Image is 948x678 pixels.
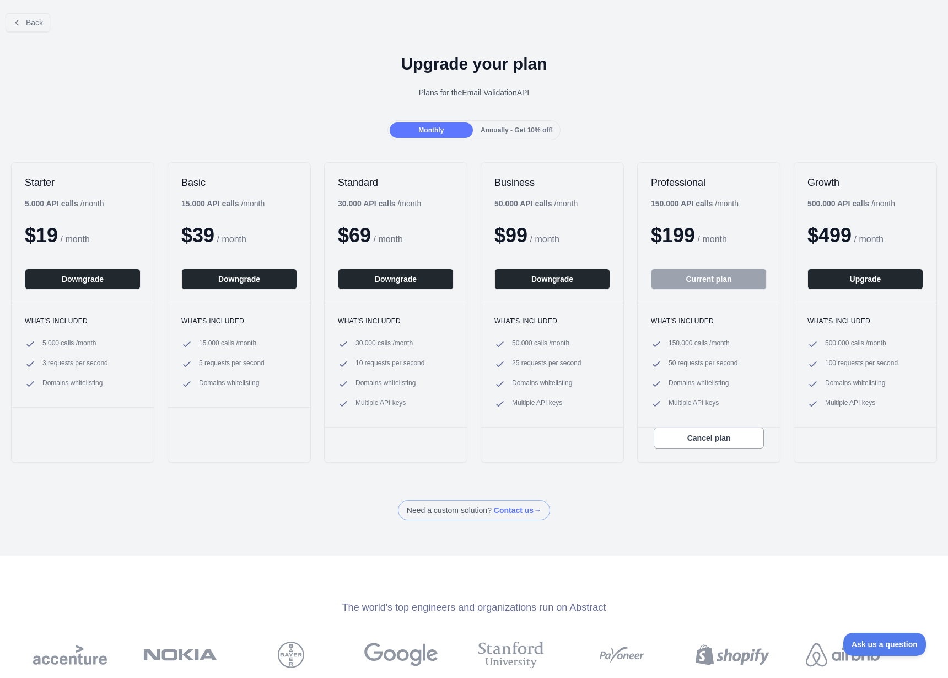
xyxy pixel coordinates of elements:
h2: Business [494,176,610,189]
h2: Standard [338,176,454,189]
div: / month [338,198,421,209]
b: 50.000 API calls [494,199,552,208]
b: 30.000 API calls [338,199,396,208]
iframe: Toggle Customer Support [843,633,926,656]
div: / month [494,198,578,209]
h2: Professional [651,176,767,189]
div: / month [651,198,739,209]
b: 150.000 API calls [651,199,713,208]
